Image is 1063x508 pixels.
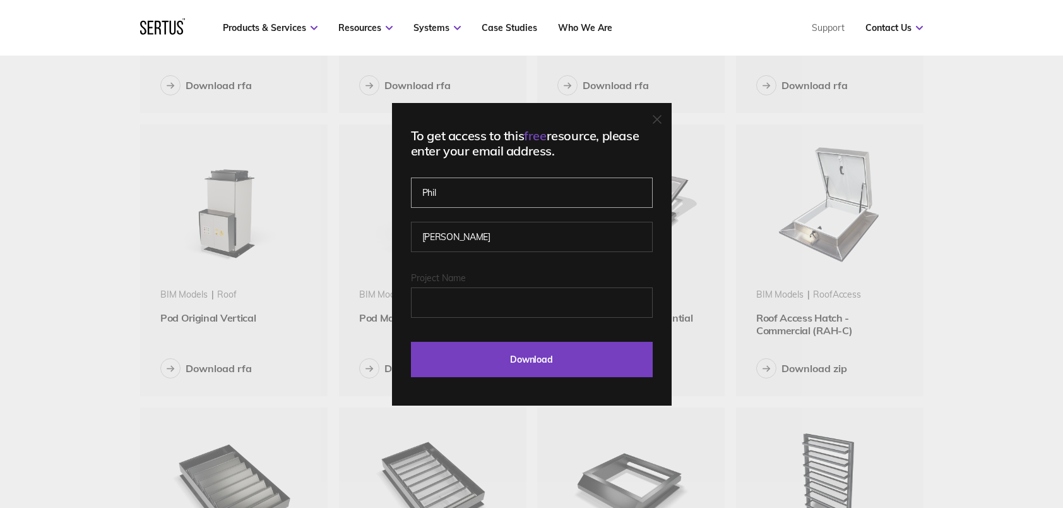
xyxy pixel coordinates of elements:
[865,22,923,33] a: Contact Us
[524,128,546,143] span: free
[1000,447,1063,508] iframe: Chat Widget
[482,22,537,33] a: Case Studies
[413,22,461,33] a: Systems
[223,22,318,33] a: Products & Services
[812,22,845,33] a: Support
[411,222,653,252] input: Last name*
[411,342,653,377] input: Download
[411,272,466,284] span: Project Name
[411,178,653,208] input: First name*
[338,22,393,33] a: Resources
[411,128,653,159] div: To get access to this resource, please enter your email address.
[558,22,612,33] a: Who We Are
